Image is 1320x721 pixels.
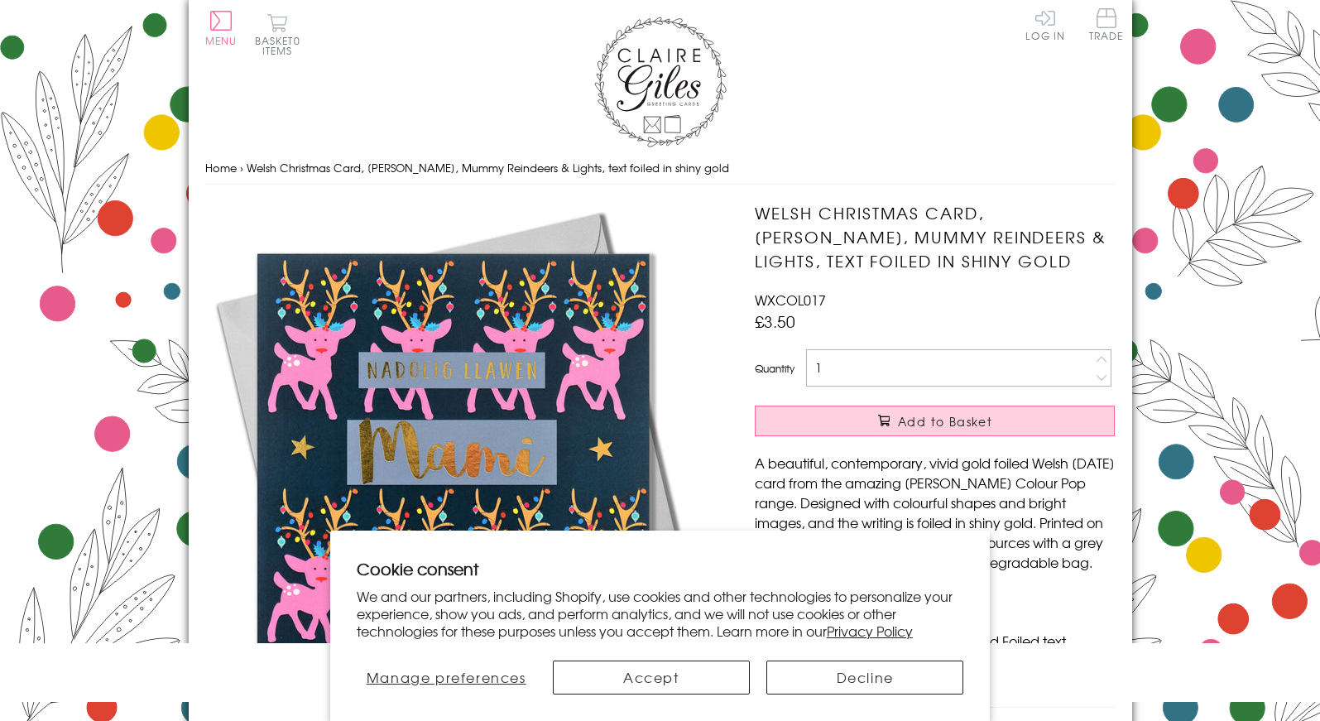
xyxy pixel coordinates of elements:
span: Manage preferences [367,667,526,687]
button: Basket0 items [255,13,300,55]
button: Add to Basket [755,406,1115,436]
img: Welsh Christmas Card, Mami, Mummy Reindeers & Lights, text foiled in shiny gold [205,201,702,698]
span: £3.50 [755,310,795,333]
button: Manage preferences [357,661,536,695]
label: Quantity [755,361,794,376]
span: WXCOL017 [755,290,826,310]
button: Accept [553,661,750,695]
span: Add to Basket [898,413,992,430]
a: Privacy Policy [827,621,913,641]
h2: Cookie consent [357,557,964,580]
button: Decline [766,661,963,695]
a: Log In [1025,8,1065,41]
h1: Welsh Christmas Card, [PERSON_NAME], Mummy Reindeers & Lights, text foiled in shiny gold [755,201,1115,272]
p: A beautiful, contemporary, vivid gold foiled Welsh [DATE] card from the amazing [PERSON_NAME] Col... [755,453,1115,572]
p: We and our partners, including Shopify, use cookies and other technologies to personalize your ex... [357,588,964,639]
span: Menu [205,33,238,48]
span: Trade [1089,8,1124,41]
img: Claire Giles Greetings Cards [594,17,727,147]
span: Welsh Christmas Card, [PERSON_NAME], Mummy Reindeers & Lights, text foiled in shiny gold [247,160,729,175]
nav: breadcrumbs [205,151,1116,185]
a: Home [205,160,237,175]
a: Trade [1089,8,1124,44]
span: 0 items [262,33,300,58]
span: › [240,160,243,175]
button: Menu [205,11,238,46]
